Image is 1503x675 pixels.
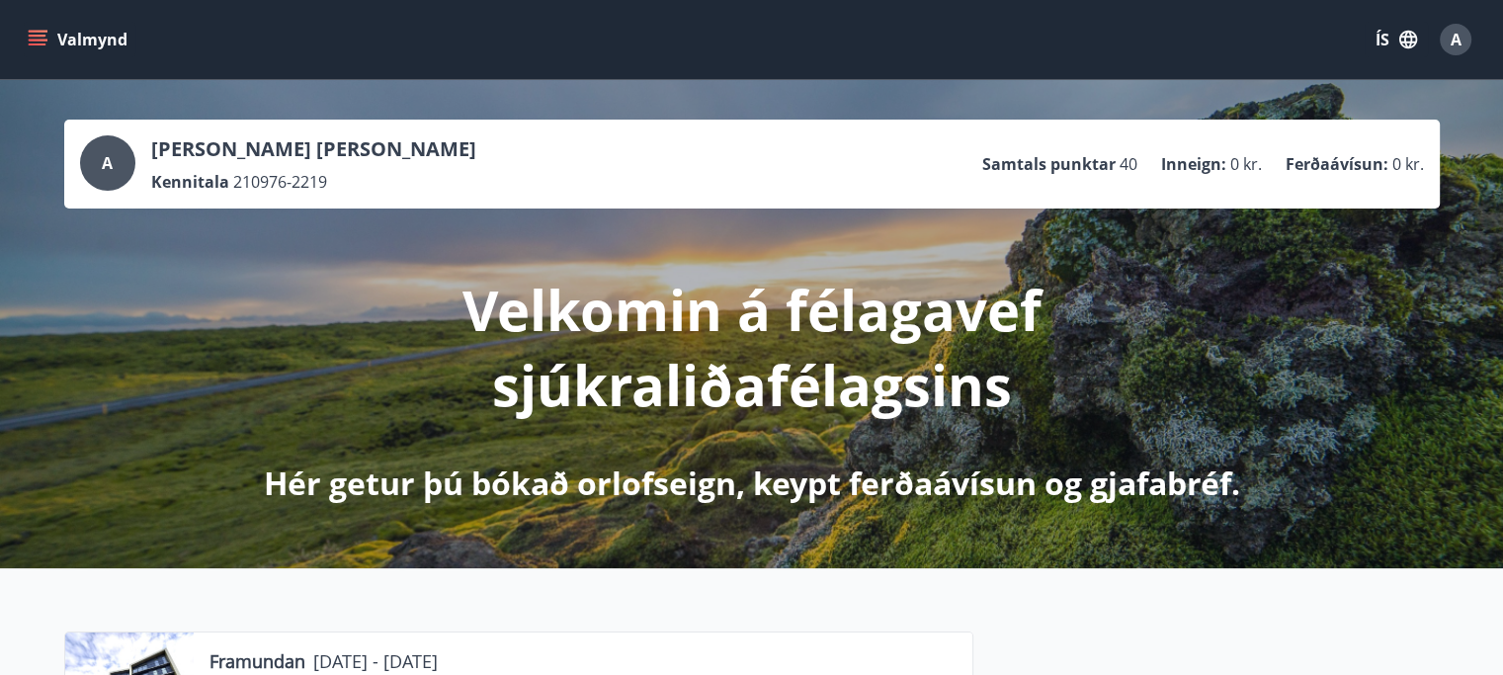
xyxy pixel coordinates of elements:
span: 40 [1120,153,1137,175]
p: Samtals punktar [982,153,1116,175]
p: Ferðaávísun : [1286,153,1388,175]
span: 0 kr. [1392,153,1424,175]
button: menu [24,22,135,57]
p: [PERSON_NAME] [PERSON_NAME] [151,135,476,163]
span: A [102,152,113,174]
span: 210976-2219 [233,171,327,193]
span: A [1451,29,1461,50]
p: [DATE] - [DATE] [313,648,438,674]
p: Kennitala [151,171,229,193]
p: Framundan [209,648,305,674]
p: Velkomin á félagavef sjúkraliðafélagsins [230,272,1274,422]
p: Inneign : [1161,153,1226,175]
p: Hér getur þú bókað orlofseign, keypt ferðaávísun og gjafabréf. [264,462,1240,505]
span: 0 kr. [1230,153,1262,175]
button: ÍS [1365,22,1428,57]
button: A [1432,16,1479,63]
